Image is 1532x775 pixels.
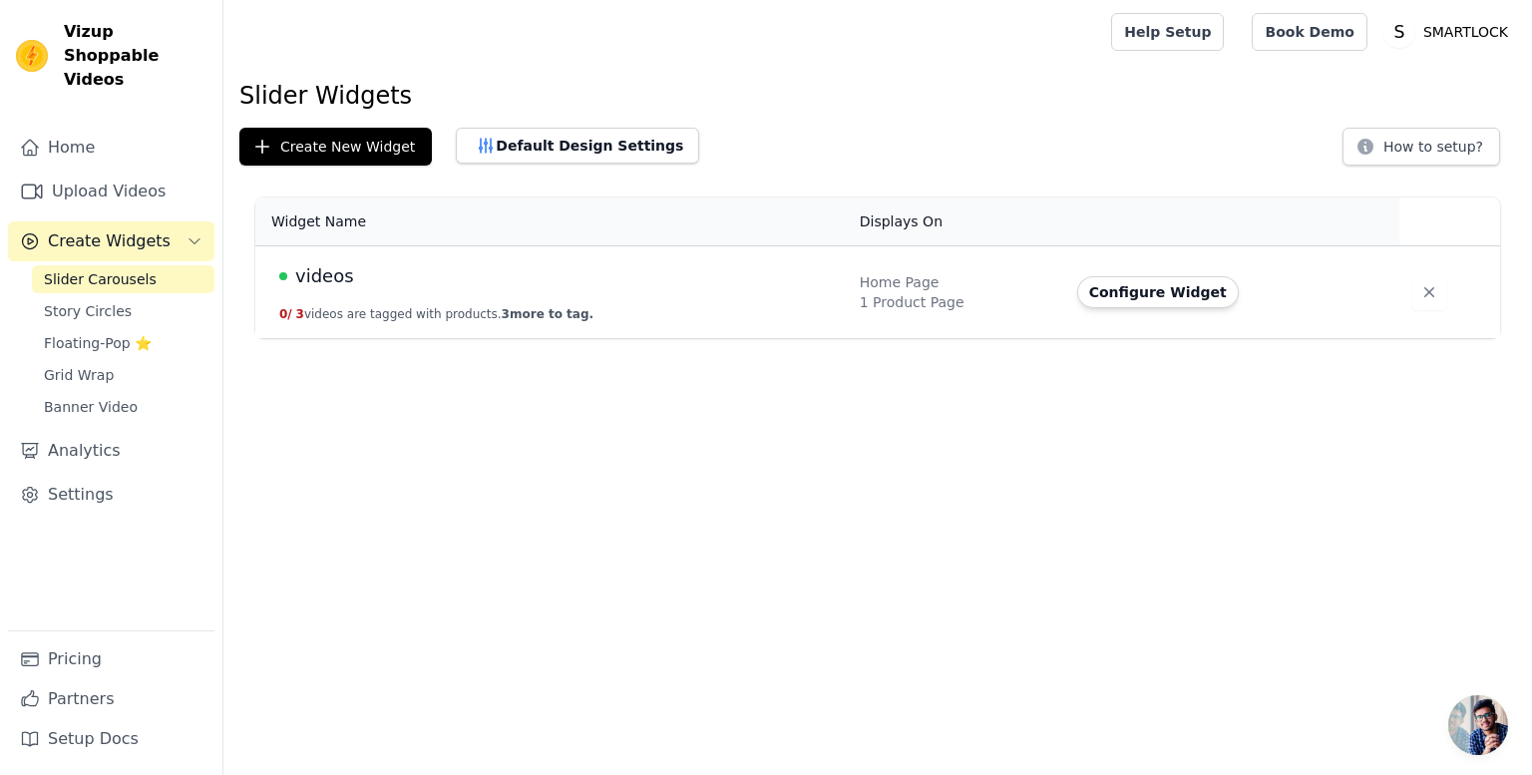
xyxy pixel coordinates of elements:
[32,329,214,357] a: Floating-Pop ⭐
[8,719,214,759] a: Setup Docs
[44,269,157,289] span: Slider Carousels
[860,272,1053,292] div: Home Page
[1383,14,1516,50] button: S SMARTLOCK
[8,221,214,261] button: Create Widgets
[848,197,1065,246] th: Displays On
[8,679,214,719] a: Partners
[239,128,432,166] button: Create New Widget
[502,307,593,321] span: 3 more to tag.
[32,361,214,389] a: Grid Wrap
[8,639,214,679] a: Pricing
[1342,142,1500,161] a: How to setup?
[44,397,138,417] span: Banner Video
[1111,13,1224,51] a: Help Setup
[8,475,214,515] a: Settings
[16,40,48,72] img: Vizup
[32,393,214,421] a: Banner Video
[860,292,1053,312] div: 1 Product Page
[279,306,593,322] button: 0/ 3videos are tagged with products.3more to tag.
[239,80,1516,112] h1: Slider Widgets
[8,172,214,211] a: Upload Videos
[64,20,206,92] span: Vizup Shoppable Videos
[279,307,292,321] span: 0 /
[255,197,848,246] th: Widget Name
[8,128,214,168] a: Home
[1411,274,1447,310] button: Delete widget
[32,297,214,325] a: Story Circles
[44,365,114,385] span: Grid Wrap
[32,265,214,293] a: Slider Carousels
[44,333,152,353] span: Floating-Pop ⭐
[1415,14,1516,50] p: SMARTLOCK
[1077,276,1239,308] button: Configure Widget
[296,307,304,321] span: 3
[295,262,354,290] span: videos
[1448,695,1508,755] div: Open chat
[1393,22,1404,42] text: S
[456,128,699,164] button: Default Design Settings
[44,301,132,321] span: Story Circles
[1252,13,1366,51] a: Book Demo
[279,272,287,280] span: Live Published
[48,229,171,253] span: Create Widgets
[1342,128,1500,166] button: How to setup?
[8,431,214,471] a: Analytics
